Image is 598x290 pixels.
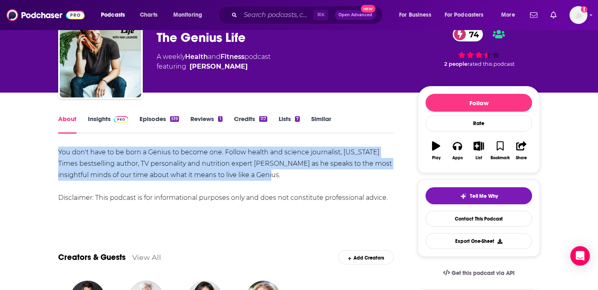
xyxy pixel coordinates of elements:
[581,6,587,13] svg: Add a profile image
[570,6,587,24] button: Show profile menu
[491,156,510,160] div: Bookmark
[453,27,483,41] a: 74
[452,270,515,277] span: Get this podcast via API
[173,9,202,21] span: Monitoring
[311,115,331,134] a: Similar
[470,193,498,199] span: Tell Me Why
[399,9,431,21] span: For Business
[58,115,76,134] a: About
[157,52,271,71] div: A weekly podcast
[338,13,372,17] span: Open Advanced
[140,115,179,134] a: Episodes519
[527,8,541,22] a: Show notifications dropdown
[361,5,375,13] span: New
[467,61,515,67] span: rated this podcast
[295,116,300,122] div: 7
[460,193,467,199] img: tell me why sparkle
[60,16,141,97] img: The Genius Life
[259,116,267,122] div: 117
[439,9,495,22] button: open menu
[170,116,179,122] div: 519
[190,62,248,71] a: Max Lugavere
[495,9,525,22] button: open menu
[444,61,467,67] span: 2 people
[157,62,271,71] span: featuring
[132,253,161,262] a: View All
[426,233,532,249] button: Export One-Sheet
[447,136,468,165] button: Apps
[226,6,391,24] div: Search podcasts, credits, & more...
[279,115,300,134] a: Lists7
[114,116,128,123] img: Podchaser Pro
[501,9,515,21] span: More
[88,115,128,134] a: InsightsPodchaser Pro
[101,9,125,21] span: Podcasts
[445,9,484,21] span: For Podcasters
[511,136,532,165] button: Share
[58,147,394,203] div: You don't have to be born a Genius to become one. Follow health and science journalist, [US_STATE...
[190,115,222,134] a: Reviews1
[218,116,222,122] div: 1
[95,9,135,22] button: open menu
[547,8,560,22] a: Show notifications dropdown
[185,53,208,61] a: Health
[570,6,587,24] img: User Profile
[516,156,527,160] div: Share
[489,136,511,165] button: Bookmark
[432,156,441,160] div: Play
[476,156,482,160] div: List
[570,246,590,266] div: Open Intercom Messenger
[452,156,463,160] div: Apps
[240,9,313,22] input: Search podcasts, credits, & more...
[393,9,441,22] button: open menu
[313,10,328,20] span: ⌘ K
[7,7,85,23] img: Podchaser - Follow, Share and Rate Podcasts
[58,252,126,262] a: Creators & Guests
[426,94,532,112] button: Follow
[135,9,162,22] a: Charts
[168,9,213,22] button: open menu
[570,6,587,24] span: Logged in as autumncomm
[436,263,521,283] a: Get this podcast via API
[208,53,220,61] span: and
[461,27,483,41] span: 74
[220,53,244,61] a: Fitness
[426,136,447,165] button: Play
[335,10,376,20] button: Open AdvancedNew
[468,136,489,165] button: List
[426,211,532,227] a: Contact This Podcast
[234,115,267,134] a: Credits117
[140,9,157,21] span: Charts
[426,115,532,132] div: Rate
[426,187,532,204] button: tell me why sparkleTell Me Why
[418,22,540,72] div: 74 2 peoplerated this podcast
[338,250,394,264] div: Add Creators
